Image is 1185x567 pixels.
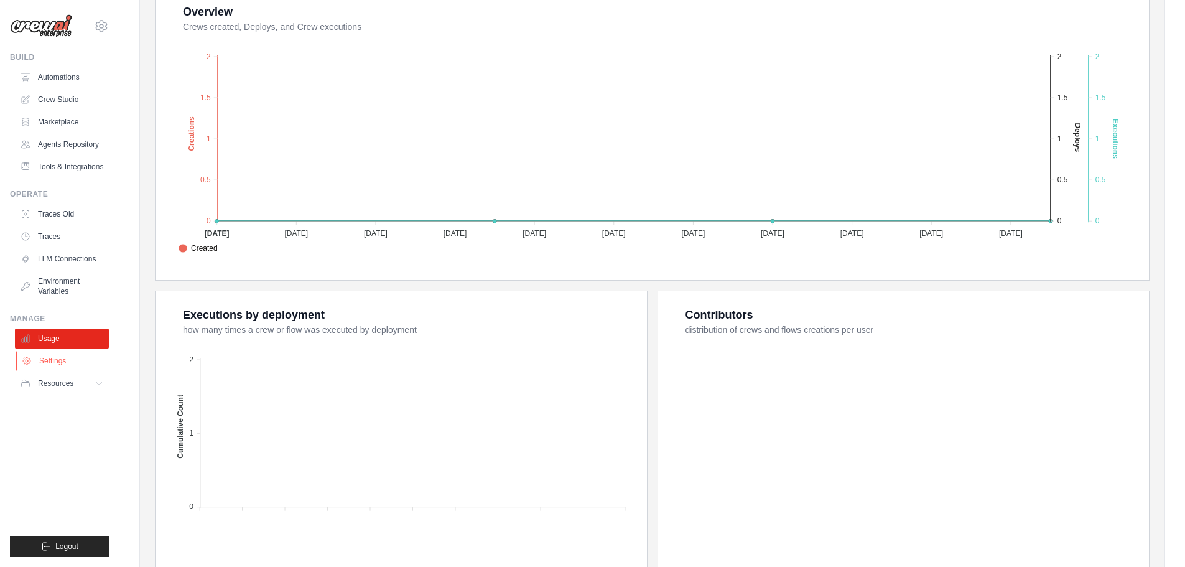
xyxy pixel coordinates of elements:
tspan: [DATE] [364,229,388,238]
tspan: 1 [189,429,193,438]
tspan: 0 [1095,217,1100,225]
tspan: [DATE] [602,229,626,238]
tspan: 1.5 [200,93,211,102]
div: Build [10,52,109,62]
tspan: 1 [1057,134,1062,143]
tspan: 1 [1095,134,1100,143]
a: Usage [15,329,109,349]
tspan: 0.5 [1095,176,1106,184]
tspan: 1.5 [1095,93,1106,102]
div: Operate [10,189,109,199]
span: Logout [55,541,78,551]
text: Deploys [1073,123,1082,152]
a: Environment Variables [15,271,109,301]
a: LLM Connections [15,249,109,269]
tspan: 2 [189,355,193,364]
a: Traces [15,227,109,246]
tspan: [DATE] [205,229,230,238]
a: Automations [15,67,109,87]
dt: Crews created, Deploys, and Crew executions [183,21,1134,33]
a: Tools & Integrations [15,157,109,177]
tspan: 0.5 [200,176,211,184]
a: Crew Studio [15,90,109,110]
tspan: 2 [1057,52,1062,61]
div: Manage [10,314,109,324]
button: Logout [10,536,109,557]
span: Created [179,243,218,254]
tspan: [DATE] [840,229,864,238]
text: Creations [187,116,196,151]
tspan: 2 [1095,52,1100,61]
tspan: 0 [207,217,211,225]
div: Contributors [685,306,753,324]
tspan: 0.5 [1057,176,1068,184]
img: Logo [10,14,72,38]
tspan: [DATE] [761,229,784,238]
tspan: [DATE] [919,229,943,238]
tspan: [DATE] [523,229,546,238]
dt: distribution of crews and flows creations per user [685,324,1135,336]
text: Cumulative Count [176,395,185,459]
tspan: 0 [189,502,193,511]
tspan: 2 [207,52,211,61]
tspan: 1 [207,134,211,143]
a: Agents Repository [15,134,109,154]
dt: how many times a crew or flow was executed by deployment [183,324,632,336]
tspan: [DATE] [284,229,308,238]
tspan: [DATE] [681,229,705,238]
a: Marketplace [15,112,109,132]
div: Overview [183,3,233,21]
tspan: 1.5 [1057,93,1068,102]
button: Resources [15,373,109,393]
tspan: [DATE] [444,229,467,238]
tspan: 0 [1057,217,1062,225]
div: Executions by deployment [183,306,325,324]
text: Executions [1111,119,1120,159]
tspan: [DATE] [999,229,1023,238]
span: Resources [38,378,73,388]
a: Settings [16,351,110,371]
a: Traces Old [15,204,109,224]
